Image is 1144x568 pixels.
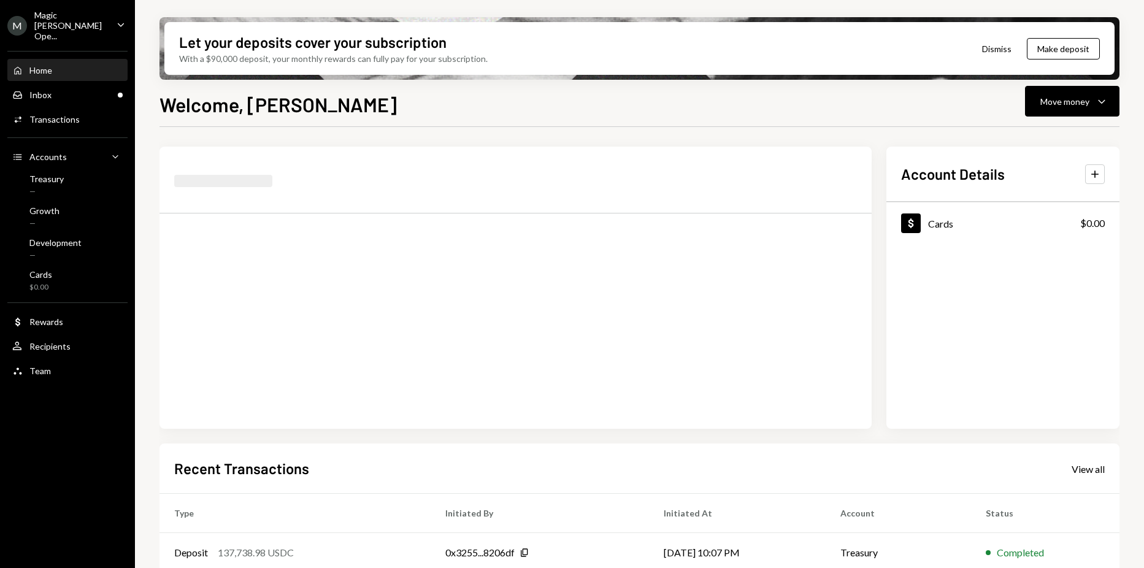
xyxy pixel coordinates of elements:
[901,164,1005,184] h2: Account Details
[1025,86,1119,117] button: Move money
[29,341,71,351] div: Recipients
[7,234,128,263] a: Development—
[174,545,208,560] div: Deposit
[29,282,52,293] div: $0.00
[29,237,82,248] div: Development
[1072,463,1105,475] div: View all
[445,545,515,560] div: 0x3255...8206df
[29,152,67,162] div: Accounts
[159,494,431,533] th: Type
[29,250,82,261] div: —
[928,218,953,229] div: Cards
[7,108,128,130] a: Transactions
[997,545,1044,560] div: Completed
[34,10,107,41] div: Magic [PERSON_NAME] Ope...
[29,269,52,280] div: Cards
[218,545,294,560] div: 137,738.98 USDC
[7,359,128,382] a: Team
[179,52,488,65] div: With a $90,000 deposit, your monthly rewards can fully pay for your subscription.
[7,16,27,36] div: M
[7,170,128,199] a: Treasury—
[29,90,52,100] div: Inbox
[29,186,64,197] div: —
[1027,38,1100,59] button: Make deposit
[7,310,128,332] a: Rewards
[826,494,971,533] th: Account
[7,266,128,295] a: Cards$0.00
[1072,462,1105,475] a: View all
[29,205,60,216] div: Growth
[1040,95,1089,108] div: Move money
[649,494,826,533] th: Initiated At
[7,202,128,231] a: Growth—
[7,335,128,357] a: Recipients
[29,366,51,376] div: Team
[967,34,1027,63] button: Dismiss
[29,65,52,75] div: Home
[886,202,1119,244] a: Cards$0.00
[1080,216,1105,231] div: $0.00
[174,458,309,478] h2: Recent Transactions
[179,32,447,52] div: Let your deposits cover your subscription
[29,174,64,184] div: Treasury
[159,92,397,117] h1: Welcome, [PERSON_NAME]
[7,83,128,106] a: Inbox
[7,59,128,81] a: Home
[431,494,649,533] th: Initiated By
[29,114,80,125] div: Transactions
[7,145,128,167] a: Accounts
[29,317,63,327] div: Rewards
[971,494,1119,533] th: Status
[29,218,60,229] div: —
